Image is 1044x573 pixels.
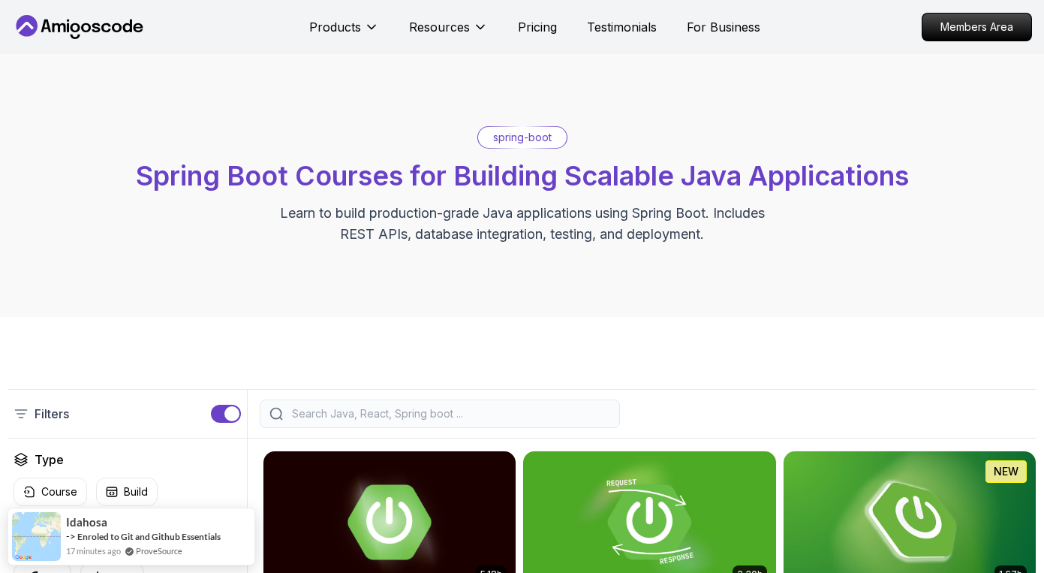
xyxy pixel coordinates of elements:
[687,18,760,36] a: For Business
[493,130,552,145] p: spring-boot
[518,18,557,36] a: Pricing
[409,18,488,48] button: Resources
[922,13,1032,41] a: Members Area
[77,531,221,542] a: Enroled to Git and Github Essentials
[14,478,87,506] button: Course
[66,544,121,557] span: 17 minutes ago
[309,18,361,36] p: Products
[124,484,148,499] p: Build
[289,406,610,421] input: Search Java, React, Spring boot ...
[96,478,158,506] button: Build
[35,451,64,469] h2: Type
[12,512,61,561] img: provesource social proof notification image
[270,203,775,245] p: Learn to build production-grade Java applications using Spring Boot. Includes REST APIs, database...
[35,405,69,423] p: Filters
[759,397,1029,505] iframe: chat widget
[309,18,379,48] button: Products
[66,516,107,529] span: Idahosa
[587,18,657,36] a: Testimonials
[66,530,76,542] span: ->
[41,484,77,499] p: Course
[922,14,1031,41] p: Members Area
[136,544,182,557] a: ProveSource
[136,159,909,192] span: Spring Boot Courses for Building Scalable Java Applications
[409,18,470,36] p: Resources
[981,513,1029,558] iframe: chat widget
